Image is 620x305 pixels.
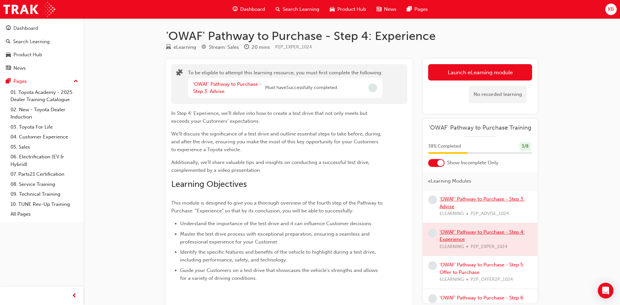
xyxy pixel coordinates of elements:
[171,131,383,152] span: We’ll discuss the significance of a test drive and outline essential steps to take before, during...
[13,51,42,59] div: Product Hub
[166,43,196,51] div: Type
[6,52,11,58] span: car-icon
[227,3,270,16] a: guage-iconDashboard
[8,87,81,105] a: 01. Toyota Academy - 2025 Dealer Training Catalogue
[244,45,249,50] span: clock-icon
[166,45,171,50] span: learningResourceType_ELEARNING-icon
[428,294,437,303] span: learningRecordVerb_NONE-icon
[325,3,371,16] a: car-iconProduct Hub
[8,152,81,169] a: 06. Electrification (EV & Hybrid)
[270,3,325,16] a: search-iconSearch Learning
[402,3,433,16] a: pages-iconPages
[6,39,10,45] span: search-icon
[407,5,412,13] span: pages-icon
[428,124,532,132] a: 'OWAF' Pathway to Purchase Training
[180,249,377,263] span: Identify the specific features and benefits of the vehicle to highlight during a test drive, incl...
[13,38,50,45] div: Search Learning
[428,228,437,237] span: learningRecordVerb_NONE-icon
[180,231,371,245] span: Master the test drive process with exceptional preparation, ensuring a seamless and professional ...
[265,84,337,92] span: Must have Successfully completed
[13,78,27,85] div: Pages
[180,221,373,226] span: Understand the importance of the test drive and it can influence Customer decisions.
[275,44,312,50] span: Learning resource code
[171,110,369,124] span: In Step 4: Experience, we’ll delve into how to create a test drive that not only meets but exceed...
[428,64,532,81] button: Launch eLearning module
[471,276,513,283] span: P2P_OFFER2P_1024
[3,75,81,87] button: Pages
[13,25,38,32] div: Dashboard
[74,77,78,86] span: up-icon
[209,44,239,51] div: Stream: Sales
[440,262,524,275] a: 'OWAF' Pathway to Purchase - Step 5: Offer to Purchase
[598,283,613,298] div: Open Intercom Messenger
[171,179,247,189] span: Learning Objectives
[440,210,464,218] span: ELEARNING
[8,179,81,189] a: 08. Service Training
[201,45,206,50] span: target-icon
[201,43,239,51] div: Stream
[188,69,382,99] div: To be eligible to attempt this learning resource, you must first complete the following:
[171,200,384,214] span: This module is designed to give you a thorough overview of the fourth step of the Pathway to Purc...
[384,6,396,13] span: News
[240,6,265,13] span: Dashboard
[414,6,428,13] span: Pages
[428,177,471,185] span: eLearning Modules
[244,43,270,51] div: Duration
[469,86,527,103] div: No recorded learning
[8,132,81,142] a: 04. Customer Experience
[3,49,81,61] a: Product Hub
[377,5,381,13] span: news-icon
[428,143,461,150] span: 38 % Completed
[3,36,81,48] a: Search Learning
[180,267,379,281] span: Guide your Customers on a test drive that showcases the vehicle's strengths and allows for a vari...
[8,199,81,209] a: 10. TUNE Rev-Up Training
[3,62,81,74] a: News
[440,276,464,283] span: ELEARNING
[8,105,81,122] a: 02. New - Toyota Dealer Induction
[3,2,55,17] img: Trak
[440,196,525,209] a: 'OWAF' Pathway to Purchase - Step 3: Advise
[471,210,509,218] span: P2P_ADVISE_1024
[283,6,319,13] span: Search Learning
[3,21,81,75] button: DashboardSearch LearningProduct HubNews
[252,44,270,51] div: 20 mins
[8,189,81,199] a: 09. Technical Training
[605,4,617,15] button: KB
[72,292,77,300] span: prev-icon
[428,261,437,270] span: learningRecordVerb_NONE-icon
[447,159,498,167] span: Show Incomplete Only
[6,65,11,71] span: news-icon
[233,5,238,13] span: guage-icon
[171,159,371,173] span: Additionally, we’ll share valuable tips and insights on conducting a successful test drive, compl...
[371,3,402,16] a: news-iconNews
[330,5,335,13] span: car-icon
[3,22,81,34] a: Dashboard
[174,44,196,51] div: eLearning
[193,81,261,95] a: 'OWAF' Pathway to Purchase - Step 3: Advise
[337,6,366,13] span: Product Hub
[8,142,81,152] a: 05. Sales
[6,26,11,31] span: guage-icon
[13,64,26,72] div: News
[276,5,280,13] span: search-icon
[8,122,81,132] a: 03. Toyota For Life
[368,83,377,92] span: Incomplete
[6,79,11,84] span: pages-icon
[8,169,81,179] a: 07. Parts21 Certification
[428,195,437,204] span: learningRecordVerb_NONE-icon
[608,6,614,13] span: KB
[166,29,537,43] h1: 'OWAF' Pathway to Purchase - Step 4: Experience
[8,209,81,219] a: All Pages
[519,142,531,151] div: 3 / 8
[176,70,183,77] span: puzzle-icon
